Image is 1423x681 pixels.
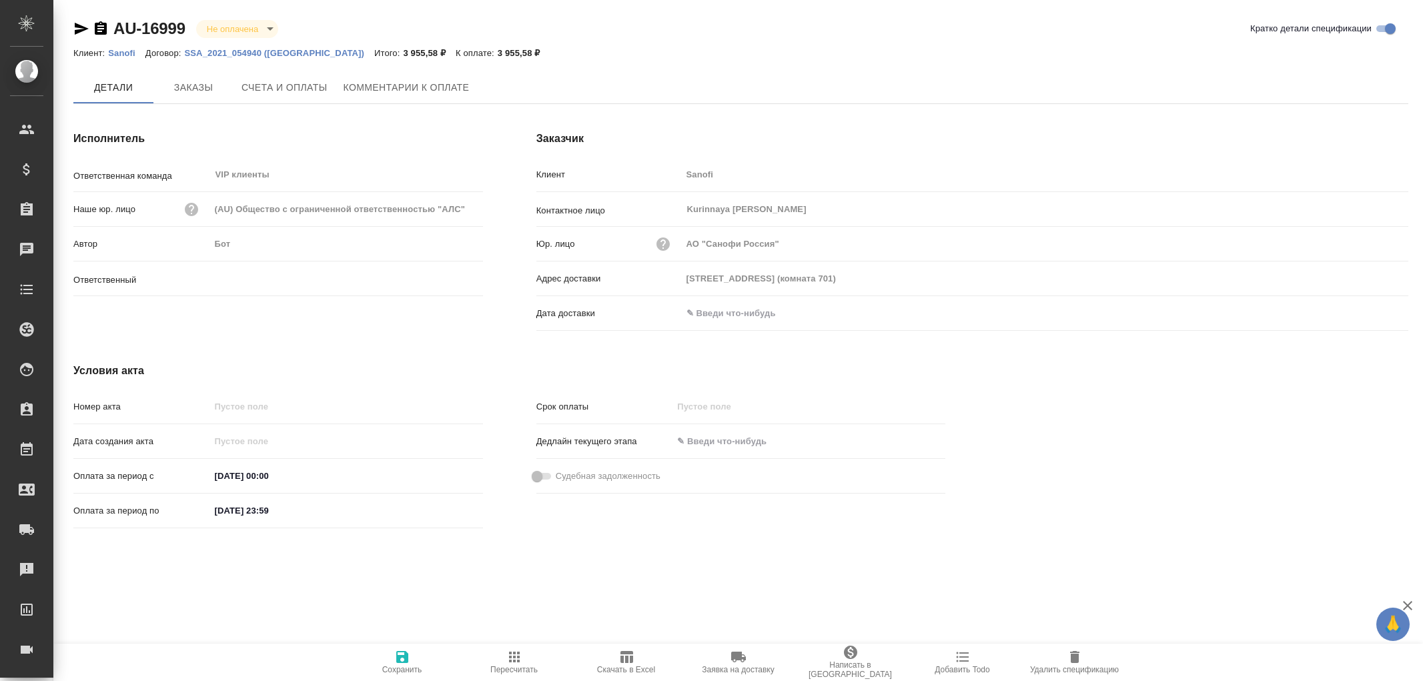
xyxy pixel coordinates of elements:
[73,504,210,518] p: Оплата за период по
[672,397,789,416] input: Пустое поле
[73,48,108,58] p: Клиент:
[73,237,210,251] p: Автор
[1250,22,1372,35] span: Кратко детали спецификации
[1376,608,1410,641] button: 🙏
[403,48,456,58] p: 3 955,58 ₽
[108,48,145,58] p: Sanofi
[73,131,483,147] h4: Исполнитель
[161,79,225,96] span: Заказы
[210,501,327,520] input: ✎ Введи что-нибудь
[185,48,375,58] p: SSA_2021_054940 ([GEOGRAPHIC_DATA])
[672,432,789,451] input: ✎ Введи что-нибудь
[93,21,109,37] button: Скопировать ссылку
[108,47,145,58] a: Sanofi
[536,435,673,448] p: Дедлайн текущего этапа
[536,204,682,217] p: Контактное лицо
[210,397,483,416] input: Пустое поле
[113,19,185,37] a: AU-16999
[374,48,403,58] p: Итого:
[210,466,327,486] input: ✎ Введи что-нибудь
[682,165,1408,184] input: Пустое поле
[682,234,1408,253] input: Пустое поле
[185,47,375,58] a: SSA_2021_054940 ([GEOGRAPHIC_DATA])
[73,363,945,379] h4: Условия акта
[73,435,210,448] p: Дата создания акта
[73,169,210,183] p: Ответственная команда
[682,269,1408,288] input: Пустое поле
[73,203,135,216] p: Наше юр. лицо
[536,400,673,414] p: Срок оплаты
[210,199,483,219] input: Пустое поле
[498,48,550,58] p: 3 955,58 ₽
[73,273,210,287] p: Ответственный
[203,23,262,35] button: Не оплачена
[73,470,210,483] p: Оплата за период с
[536,272,682,285] p: Адрес доставки
[682,303,799,323] input: ✎ Введи что-нибудь
[73,21,89,37] button: Скопировать ссылку для ЯМессенджера
[1382,610,1404,638] span: 🙏
[81,79,145,96] span: Детали
[476,277,478,280] button: Open
[536,131,1408,147] h4: Заказчик
[536,168,682,181] p: Клиент
[145,48,185,58] p: Договор:
[210,432,327,451] input: Пустое поле
[556,470,660,483] span: Судебная задолженность
[536,237,575,251] p: Юр. лицо
[456,48,498,58] p: К оплате:
[210,234,483,253] input: Пустое поле
[196,20,278,38] div: Не оплачена
[242,79,328,96] span: Счета и оплаты
[73,400,210,414] p: Номер акта
[344,79,470,96] span: Комментарии к оплате
[536,307,682,320] p: Дата доставки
